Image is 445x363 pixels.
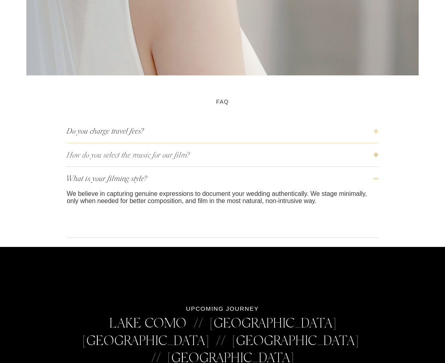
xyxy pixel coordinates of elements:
span: Do you charge travel fees? [67,126,374,136]
span: We believe in capturing genuine expressions to document your wedding authentically. We stage mini... [67,190,367,204]
button: What is your filming style? [67,167,378,190]
span: UPCOMING JOURNEY [186,305,259,312]
button: How do you select the music for our film? [67,143,378,167]
p: FAQ [143,99,302,105]
span: How do you select the music for our film? [67,150,374,160]
span: What is your filming style? [67,173,374,184]
div: What is your filming style? [67,190,378,237]
button: Do you charge travel fees? [67,119,378,143]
